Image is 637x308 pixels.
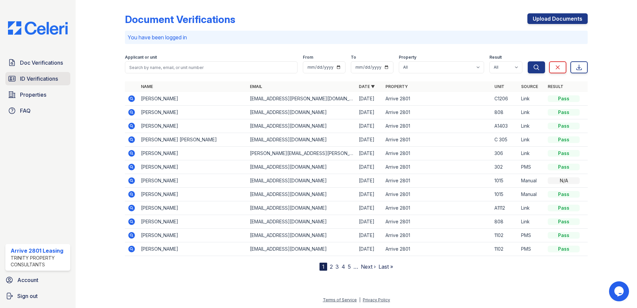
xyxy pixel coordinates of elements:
td: 808 [492,106,518,119]
div: Pass [548,150,580,157]
td: [DATE] [356,119,383,133]
td: Arrive 2801 [383,201,492,215]
td: [DATE] [356,174,383,188]
td: 1102 [492,242,518,256]
td: PMS [518,160,545,174]
div: Pass [548,109,580,116]
td: Arrive 2801 [383,119,492,133]
a: Sign out [3,289,73,303]
td: C1206 [492,92,518,106]
td: [DATE] [356,188,383,201]
td: [DATE] [356,147,383,160]
a: Next › [361,263,376,270]
td: A1112 [492,201,518,215]
td: [DATE] [356,92,383,106]
a: Source [521,84,538,89]
div: Arrive 2801 Leasing [11,247,68,255]
td: [DATE] [356,242,383,256]
td: Arrive 2801 [383,92,492,106]
td: [DATE] [356,133,383,147]
td: Arrive 2801 [383,215,492,229]
a: Doc Verifications [5,56,70,69]
a: Last » [378,263,393,270]
td: [EMAIL_ADDRESS][DOMAIN_NAME] [247,188,356,201]
td: 302 [492,160,518,174]
td: [PERSON_NAME] [138,201,247,215]
td: 306 [492,147,518,160]
td: [PERSON_NAME] [138,215,247,229]
td: [EMAIL_ADDRESS][DOMAIN_NAME] [247,106,356,119]
label: Property [399,55,416,60]
td: [EMAIL_ADDRESS][DOMAIN_NAME] [247,133,356,147]
a: ID Verifications [5,72,70,85]
a: 5 [348,263,351,270]
span: Account [17,276,38,284]
div: Pass [548,136,580,143]
td: [PERSON_NAME][EMAIL_ADDRESS][PERSON_NAME][DOMAIN_NAME] [247,147,356,160]
td: [PERSON_NAME] [138,229,247,242]
td: PMS [518,229,545,242]
div: Pass [548,246,580,252]
td: [PERSON_NAME] [138,119,247,133]
a: Properties [5,88,70,101]
a: Unit [494,84,504,89]
a: Property [385,84,408,89]
td: [EMAIL_ADDRESS][DOMAIN_NAME] [247,160,356,174]
a: 3 [335,263,339,270]
td: Link [518,215,545,229]
td: C 305 [492,133,518,147]
td: [PERSON_NAME] [138,92,247,106]
td: Arrive 2801 [383,188,492,201]
td: [PERSON_NAME] [138,106,247,119]
td: Arrive 2801 [383,174,492,188]
td: Arrive 2801 [383,133,492,147]
input: Search by name, email, or unit number [125,61,298,73]
td: Arrive 2801 [383,160,492,174]
td: Manual [518,188,545,201]
td: [EMAIL_ADDRESS][DOMAIN_NAME] [247,242,356,256]
td: [DATE] [356,160,383,174]
td: [EMAIL_ADDRESS][PERSON_NAME][DOMAIN_NAME] [247,92,356,106]
div: Trinity Property Consultants [11,255,68,268]
td: [DATE] [356,106,383,119]
a: 2 [330,263,333,270]
div: Pass [548,191,580,198]
label: Result [489,55,502,60]
td: 1015 [492,174,518,188]
td: Link [518,201,545,215]
a: Date ▼ [359,84,375,89]
td: [PERSON_NAME] [138,242,247,256]
div: Pass [548,232,580,239]
td: [EMAIL_ADDRESS][DOMAIN_NAME] [247,229,356,242]
div: Pass [548,218,580,225]
td: Arrive 2801 [383,147,492,160]
div: 1 [319,263,327,271]
div: Pass [548,123,580,129]
td: Arrive 2801 [383,229,492,242]
div: Pass [548,164,580,170]
a: Upload Documents [527,13,588,24]
td: Link [518,119,545,133]
td: 1015 [492,188,518,201]
td: Link [518,133,545,147]
img: CE_Logo_Blue-a8612792a0a2168367f1c8372b55b34899dd931a85d93a1a3d3e32e68fde9ad4.png [3,21,73,35]
span: ID Verifications [20,75,58,83]
span: Sign out [17,292,38,300]
td: [EMAIL_ADDRESS][DOMAIN_NAME] [247,174,356,188]
td: [DATE] [356,215,383,229]
td: [PERSON_NAME] [138,160,247,174]
td: [DATE] [356,201,383,215]
td: [DATE] [356,229,383,242]
iframe: chat widget [609,281,630,301]
span: Properties [20,91,46,99]
div: | [359,297,360,302]
td: 808 [492,215,518,229]
td: Link [518,147,545,160]
a: Privacy Policy [363,297,390,302]
td: PMS [518,242,545,256]
td: Arrive 2801 [383,242,492,256]
label: From [303,55,313,60]
a: Email [250,84,262,89]
span: Doc Verifications [20,59,63,67]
